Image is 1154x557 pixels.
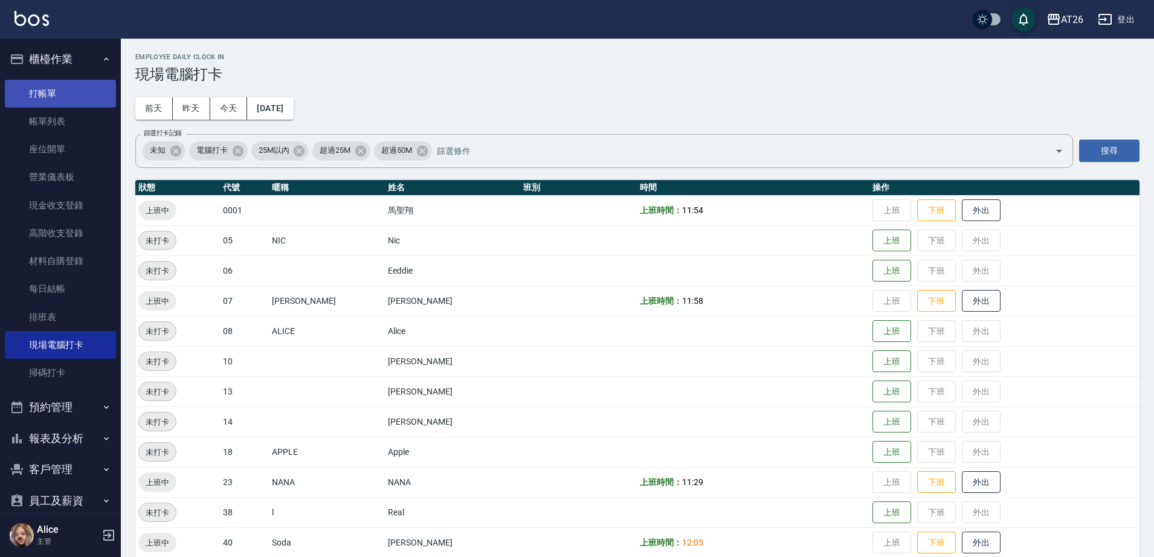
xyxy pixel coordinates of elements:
button: AT26 [1042,7,1088,32]
label: 篩選打卡記錄 [144,129,182,138]
button: 昨天 [173,97,210,120]
span: 上班中 [138,536,176,549]
a: 帳單列表 [5,108,116,135]
span: 超過50M [374,144,419,156]
td: [PERSON_NAME] [385,346,520,376]
span: 12:05 [682,538,703,547]
td: 07 [220,286,269,316]
button: 下班 [917,471,956,494]
span: 未打卡 [139,325,176,338]
button: 登出 [1093,8,1139,31]
button: 上班 [872,350,911,373]
h3: 現場電腦打卡 [135,66,1139,83]
td: 10 [220,346,269,376]
img: Person [10,523,34,547]
button: 上班 [872,381,911,403]
td: 13 [220,376,269,407]
a: 現場電腦打卡 [5,331,116,359]
th: 操作 [869,180,1139,196]
td: 05 [220,225,269,256]
span: 未知 [143,144,173,156]
button: 上班 [872,411,911,433]
th: 姓名 [385,180,520,196]
td: 23 [220,467,269,497]
td: 14 [220,407,269,437]
span: 未打卡 [139,355,176,368]
span: 未打卡 [139,234,176,247]
span: 未打卡 [139,446,176,459]
span: 上班中 [138,204,176,217]
td: [PERSON_NAME] [385,286,520,316]
button: 外出 [962,532,1001,554]
button: 預約管理 [5,391,116,423]
button: 外出 [962,471,1001,494]
a: 打帳單 [5,80,116,108]
td: [PERSON_NAME] [269,286,385,316]
td: 08 [220,316,269,346]
input: 篩選條件 [434,140,1034,161]
div: AT26 [1061,12,1083,27]
button: 報表及分析 [5,423,116,454]
td: 18 [220,437,269,467]
h2: Employee Daily Clock In [135,53,1139,61]
span: 未打卡 [139,506,176,519]
th: 班別 [520,180,637,196]
b: 上班時間： [640,538,682,547]
td: [PERSON_NAME] [385,407,520,437]
button: 上班 [872,441,911,463]
span: 未打卡 [139,416,176,428]
a: 材料自購登錄 [5,247,116,275]
span: 11:58 [682,296,703,306]
div: 超過50M [374,141,432,161]
div: 超過25M [312,141,370,161]
th: 狀態 [135,180,220,196]
div: 電腦打卡 [189,141,248,161]
span: 超過25M [312,144,358,156]
td: Nic [385,225,520,256]
th: 暱稱 [269,180,385,196]
p: 主管 [37,536,98,547]
td: NIC [269,225,385,256]
div: 未知 [143,141,185,161]
a: 排班表 [5,303,116,331]
button: 外出 [962,290,1001,312]
a: 座位開單 [5,135,116,163]
button: 下班 [917,290,956,312]
button: 下班 [917,532,956,554]
button: 今天 [210,97,248,120]
button: 上班 [872,260,911,282]
span: 25M以內 [251,144,297,156]
td: 馬聖翔 [385,195,520,225]
td: [PERSON_NAME] [385,376,520,407]
button: 上班 [872,320,911,343]
span: 11:29 [682,477,703,487]
td: NANA [269,467,385,497]
button: 外出 [962,199,1001,222]
button: save [1011,7,1036,31]
b: 上班時間： [640,205,682,215]
a: 每日結帳 [5,275,116,303]
a: 營業儀表板 [5,163,116,191]
span: 電腦打卡 [189,144,235,156]
span: 未打卡 [139,265,176,277]
h5: Alice [37,524,98,536]
td: Eeddie [385,256,520,286]
td: 06 [220,256,269,286]
a: 高階收支登錄 [5,219,116,247]
td: Real [385,497,520,527]
td: APPLE [269,437,385,467]
div: 25M以內 [251,141,309,161]
span: 上班中 [138,295,176,307]
a: 現金收支登錄 [5,192,116,219]
button: 上班 [872,501,911,524]
td: NANA [385,467,520,497]
button: Open [1049,141,1069,161]
button: 櫃檯作業 [5,43,116,75]
td: 38 [220,497,269,527]
td: Apple [385,437,520,467]
button: 上班 [872,230,911,252]
button: 員工及薪資 [5,485,116,517]
td: Alice [385,316,520,346]
th: 代號 [220,180,269,196]
span: 上班中 [138,476,176,489]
